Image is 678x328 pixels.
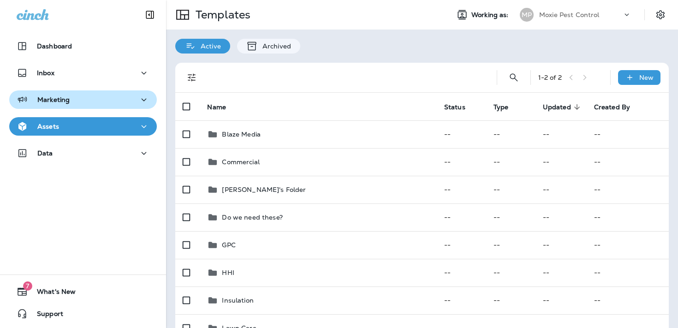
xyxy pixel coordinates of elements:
td: -- [587,203,669,231]
td: -- [587,286,669,314]
span: Created By [594,103,630,111]
td: -- [587,176,669,203]
td: -- [535,148,587,176]
p: [PERSON_NAME]'s Folder [222,186,306,193]
td: -- [535,286,587,314]
p: Commercial [222,158,259,166]
td: -- [486,148,535,176]
td: -- [535,231,587,259]
td: -- [437,259,486,286]
button: Inbox [9,64,157,82]
p: Data [37,149,53,157]
span: Name [207,103,226,111]
button: Marketing [9,90,157,109]
p: Insulation [222,297,253,304]
td: -- [486,286,535,314]
td: -- [535,120,587,148]
p: Templates [192,8,250,22]
td: -- [437,203,486,231]
button: 7What's New [9,282,157,301]
td: -- [535,259,587,286]
td: -- [486,203,535,231]
span: Support [28,310,63,321]
span: 7 [23,281,32,291]
td: -- [486,120,535,148]
p: Active [196,42,221,50]
td: -- [437,120,486,148]
td: -- [486,231,535,259]
td: -- [587,120,669,148]
div: MP [520,8,534,22]
span: Created By [594,103,642,111]
p: Marketing [37,96,70,103]
button: Settings [652,6,669,23]
button: Dashboard [9,37,157,55]
p: Do we need these? [222,214,282,221]
button: Collapse Sidebar [137,6,163,24]
td: -- [437,148,486,176]
span: Working as: [471,11,511,19]
p: Archived [258,42,291,50]
button: Assets [9,117,157,136]
p: HHI [222,269,234,276]
span: Status [444,103,477,111]
td: -- [587,231,669,259]
td: -- [486,176,535,203]
span: Updated [543,103,571,111]
p: GPC [222,241,235,249]
p: Blaze Media [222,131,261,138]
p: Inbox [37,69,54,77]
span: What's New [28,288,76,299]
td: -- [437,176,486,203]
td: -- [437,286,486,314]
button: Support [9,304,157,323]
p: Dashboard [37,42,72,50]
span: Status [444,103,465,111]
td: -- [437,231,486,259]
p: Moxie Pest Control [539,11,600,18]
button: Search Templates [505,68,523,87]
button: Filters [183,68,201,87]
span: Type [494,103,509,111]
td: -- [535,176,587,203]
td: -- [587,259,669,286]
span: Type [494,103,521,111]
td: -- [535,203,587,231]
span: Name [207,103,238,111]
span: Updated [543,103,583,111]
div: 1 - 2 of 2 [538,74,562,81]
p: Assets [37,123,59,130]
td: -- [587,148,669,176]
td: -- [486,259,535,286]
p: New [639,74,654,81]
button: Data [9,144,157,162]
